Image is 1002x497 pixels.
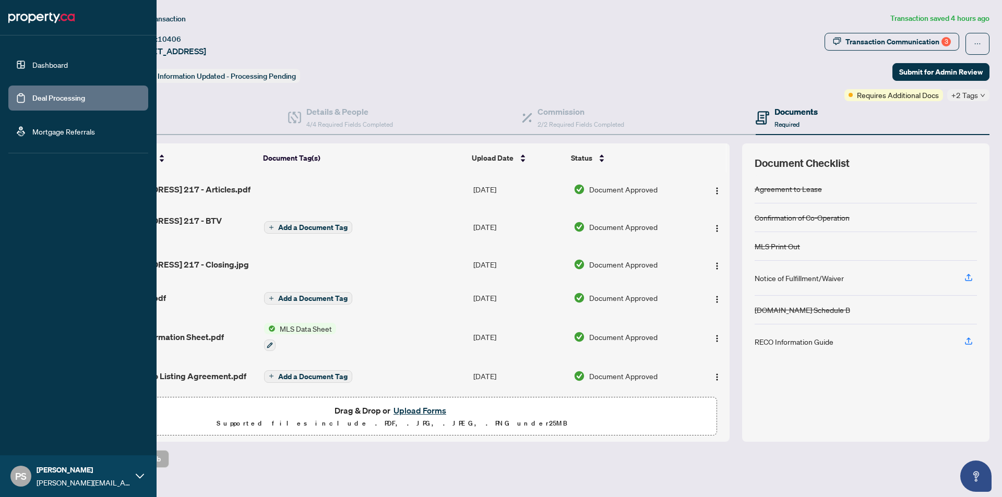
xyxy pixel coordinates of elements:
span: Requires Additional Docs [857,89,939,101]
span: MLS Data Information Sheet.pdf [102,331,224,343]
div: RECO Information Guide [755,336,833,347]
span: Document Approved [589,259,658,270]
span: plus [269,373,274,379]
span: down [980,93,985,98]
td: [DATE] [469,206,569,248]
div: Transaction Communication [845,33,951,50]
span: Document Approved [589,370,658,382]
img: logo [8,9,75,26]
span: Document Approved [589,331,658,343]
span: [PERSON_NAME][EMAIL_ADDRESS][DOMAIN_NAME] [37,477,130,488]
img: Document Status [574,331,585,343]
h4: Commission [538,105,624,118]
span: Document Approved [589,292,658,304]
button: Logo [709,368,725,384]
span: Drag & Drop orUpload FormsSupported files include .PDF, .JPG, .JPEG, .PNG under25MB [67,397,717,436]
img: Logo [713,187,721,195]
span: Submit for Admin Review [899,64,983,80]
span: Document Approved [589,221,658,233]
span: Drag & Drop or [335,404,449,417]
button: Open asap [960,460,992,492]
button: Add a Document Tag [264,292,352,305]
th: Status [567,143,691,173]
button: Logo [709,256,725,273]
a: Deal Processing [32,93,85,103]
span: 10406 [158,34,181,44]
span: plus [269,296,274,301]
img: Logo [713,334,721,343]
span: [STREET_ADDRESS] 217 - BTV Letter.pdf [102,214,256,239]
img: Logo [713,262,721,270]
button: Add a Document Tag [264,221,352,234]
a: Mortgage Referrals [32,127,95,136]
img: Document Status [574,184,585,195]
div: Status: [129,69,300,83]
span: [STREET_ADDRESS] 217 - Articles.pdf [102,183,250,196]
span: [STREET_ADDRESS] 217 - Closing.jpg [102,258,249,271]
div: MLS Print Out [755,240,800,252]
th: Upload Date [468,143,567,173]
span: Assignment to Listing Agreement.pdf [102,370,246,382]
p: Supported files include .PDF, .JPG, .JPEG, .PNG under 25 MB [74,417,710,430]
span: +2 Tags [951,89,978,101]
a: Dashboard [32,60,68,69]
span: Information Updated - Processing Pending [158,71,296,81]
img: Logo [713,373,721,381]
button: Status IconMLS Data Sheet [264,323,336,351]
span: MLS Data Sheet [276,323,336,334]
td: [DATE] [469,173,569,206]
span: PS [15,469,27,483]
img: Document Status [574,259,585,270]
button: Add a Document Tag [264,369,352,383]
span: Status [571,152,592,164]
button: Logo [709,181,725,198]
td: [DATE] [469,281,569,314]
span: [STREET_ADDRESS] [129,45,206,57]
button: Submit for Admin Review [892,63,989,81]
span: [PERSON_NAME] [37,464,130,476]
th: (12) File Name [98,143,259,173]
img: Document Status [574,370,585,382]
img: Document Status [574,221,585,233]
td: [DATE] [469,248,569,281]
span: Required [774,120,800,128]
span: 2/2 Required Fields Completed [538,120,624,128]
span: plus [269,225,274,230]
img: Status Icon [264,323,276,334]
button: Logo [709,329,725,345]
td: [DATE] [469,314,569,359]
img: Logo [713,295,721,304]
span: Upload Date [472,152,514,164]
img: Logo [713,224,721,233]
span: Add a Document Tag [278,224,348,231]
span: Add a Document Tag [278,373,348,380]
button: Logo [709,289,725,306]
h4: Details & People [306,105,393,118]
th: Document Tag(s) [259,143,467,173]
article: Transaction saved 4 hours ago [890,13,989,25]
span: Add a Document Tag [278,295,348,302]
button: Upload Forms [390,404,449,417]
div: Agreement to Lease [755,183,822,195]
h4: Documents [774,105,818,118]
button: Add a Document Tag [264,370,352,383]
span: ellipsis [974,40,981,47]
button: Logo [709,219,725,235]
td: [DATE] [469,359,569,393]
span: 4/4 Required Fields Completed [306,120,393,128]
div: Confirmation of Co-Operation [755,212,850,223]
span: Document Approved [589,184,658,195]
span: View Transaction [130,14,186,23]
div: [DOMAIN_NAME] Schedule B [755,304,850,316]
img: Document Status [574,292,585,304]
button: Transaction Communication3 [825,33,959,51]
span: Document Checklist [755,156,850,171]
div: Notice of Fulfillment/Waiver [755,272,844,284]
div: 3 [941,37,951,46]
